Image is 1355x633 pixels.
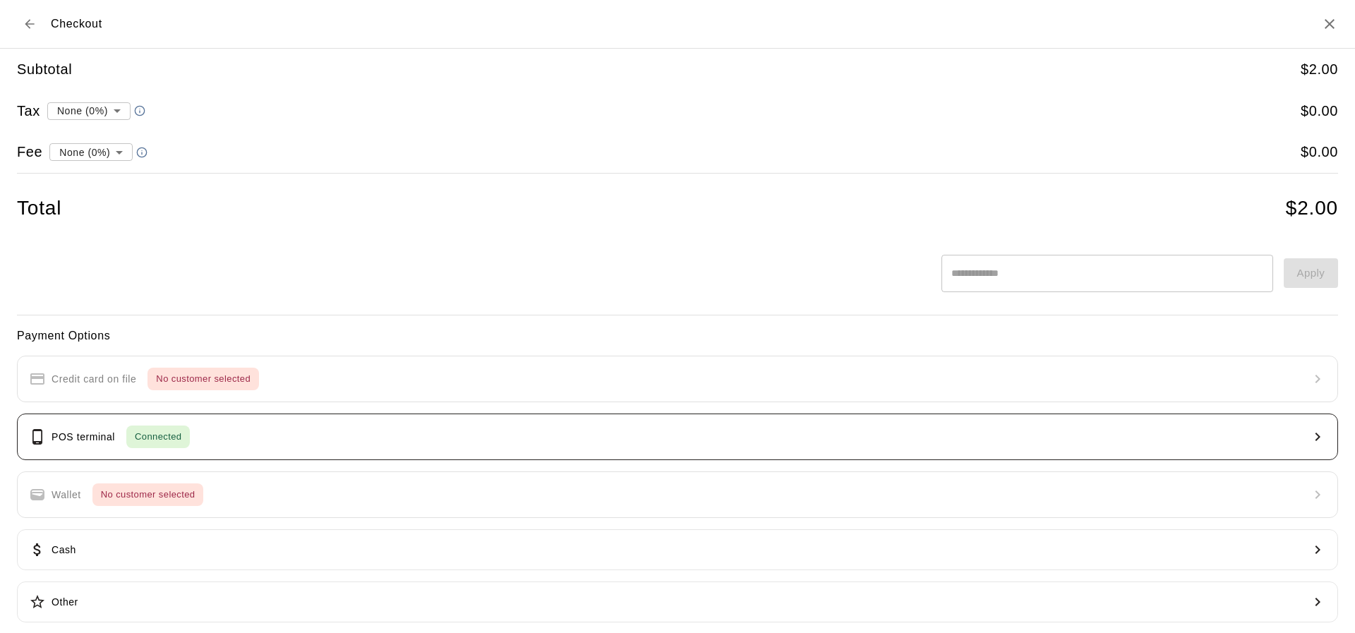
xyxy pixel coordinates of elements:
[1286,196,1338,221] h4: $ 2.00
[1321,16,1338,32] button: Close
[17,11,102,37] div: Checkout
[52,430,115,445] p: POS terminal
[52,595,78,610] p: Other
[17,11,42,37] button: Back to cart
[17,327,1338,345] h6: Payment Options
[1301,60,1338,79] h5: $ 2.00
[52,543,76,557] p: Cash
[17,196,61,221] h4: Total
[17,581,1338,622] button: Other
[1301,143,1338,162] h5: $ 0.00
[17,102,40,121] h5: Tax
[17,60,72,79] h5: Subtotal
[17,529,1338,570] button: Cash
[47,97,131,123] div: None (0%)
[17,143,42,162] h5: Fee
[126,429,190,445] span: Connected
[49,139,133,165] div: None (0%)
[17,414,1338,460] button: POS terminalConnected
[1301,102,1338,121] h5: $ 0.00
